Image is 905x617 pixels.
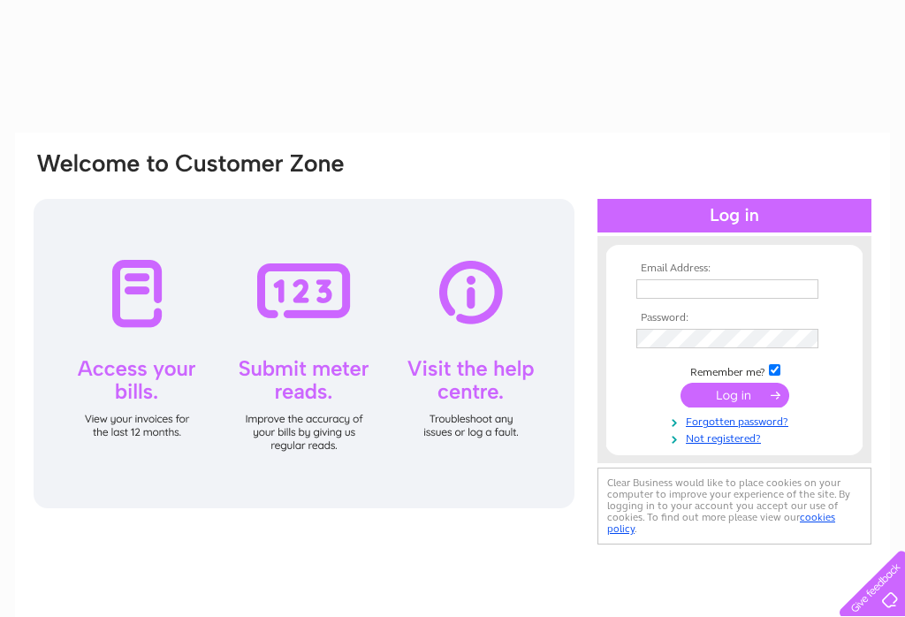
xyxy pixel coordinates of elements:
[597,468,871,545] div: Clear Business would like to place cookies on your computer to improve your experience of the sit...
[632,312,837,324] th: Password:
[681,383,789,408] input: Submit
[632,362,837,379] td: Remember me?
[636,412,837,429] a: Forgotten password?
[636,429,837,446] a: Not registered?
[607,511,835,535] a: cookies policy
[632,263,837,275] th: Email Address:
